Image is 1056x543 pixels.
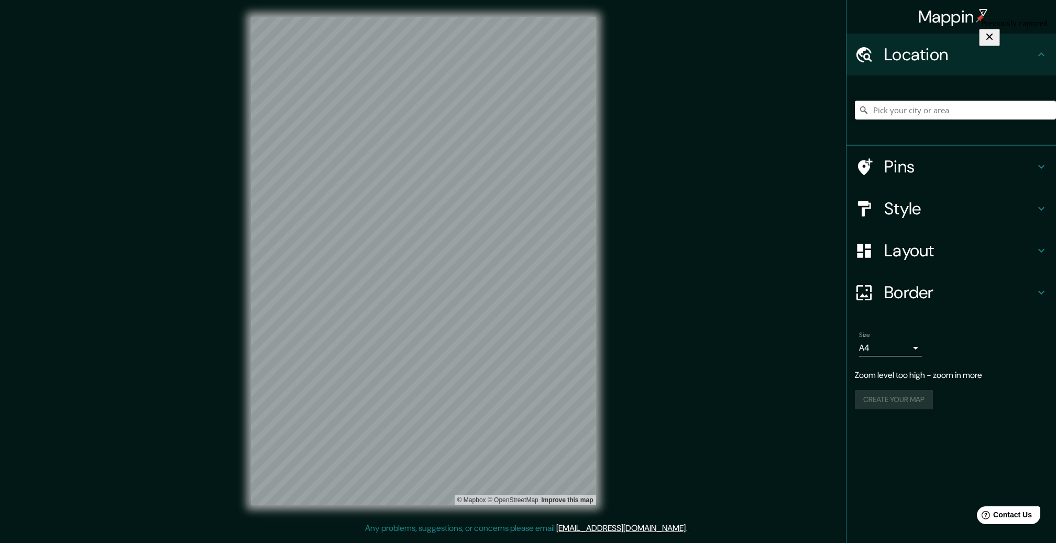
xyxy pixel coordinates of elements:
[365,522,687,535] p: Any problems, suggestions, or concerns please email .
[687,522,689,535] div: .
[846,34,1056,75] div: Location
[859,340,922,356] div: A4
[884,240,1035,261] h4: Layout
[251,17,596,505] canvas: Map
[556,523,686,534] a: [EMAIL_ADDRESS][DOMAIN_NAME]
[488,496,538,504] a: OpenStreetMap
[846,230,1056,271] div: Layout
[846,188,1056,230] div: Style
[884,198,1035,219] h4: Style
[689,522,691,535] div: .
[855,369,1048,382] p: Zoom level too high - zoom in more
[859,331,870,340] label: Size
[884,156,1035,177] h4: Pins
[884,44,1035,65] h4: Location
[846,146,1056,188] div: Pins
[976,14,984,23] img: pin-icon.png
[846,271,1056,313] div: Border
[541,496,593,504] a: Map feedback
[457,496,486,504] a: Mapbox
[963,502,1044,531] iframe: Help widget launcher
[884,282,1035,303] h4: Border
[855,101,1056,120] input: Pick your city or area
[918,6,985,27] h4: Mappin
